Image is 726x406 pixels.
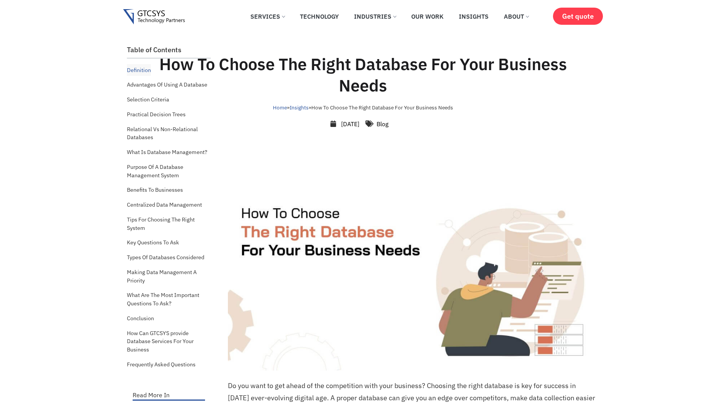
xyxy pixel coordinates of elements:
[228,168,598,370] img: Choose Right Database For Business Needs
[498,8,534,25] a: About
[147,53,579,96] h1: How To Choose The Right Database For Your Business Needs
[127,358,196,371] a: Frequently Asked Questions
[127,236,179,249] a: Key Questions To Ask
[311,104,453,111] span: How To Choose The Right Database For Your Business Needs
[273,104,453,111] span: » »
[127,213,211,234] a: Tips For Choosing The Right System
[127,108,186,120] a: Practical Decision Trees
[127,199,202,211] a: Centralized Data Management
[127,251,204,263] a: Types Of Databases Considered
[127,161,211,181] a: Purpose Of A Database Management System
[127,184,183,196] a: Benefits To Businesses
[127,289,211,309] a: What Are The Most Important Questions To Ask?
[273,104,287,111] a: Home
[127,46,211,54] h2: Table of Contents
[679,358,726,395] iframe: chat widget
[127,327,211,356] a: How Can GTCSYS provide Database Services For Your Business
[127,93,169,106] a: Selection Criteria
[123,9,185,25] img: Gtcsys logo
[294,8,345,25] a: Technology
[245,8,290,25] a: Services
[290,104,309,111] a: Insights
[133,392,205,398] p: Read More In
[348,8,402,25] a: Industries
[127,79,207,91] a: Advantages Of Using A Database
[127,266,211,286] a: Making Data Management A Priority
[127,64,151,76] a: Definition
[405,8,449,25] a: Our Work
[377,120,388,128] a: Blog
[127,146,207,158] a: What Is Database Management?
[453,8,494,25] a: Insights
[127,123,211,143] a: Relational Vs Non-Relational Databases
[127,312,154,324] a: Conclusion
[341,120,359,128] time: [DATE]
[553,8,603,25] a: Get quote
[562,12,594,20] span: Get quote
